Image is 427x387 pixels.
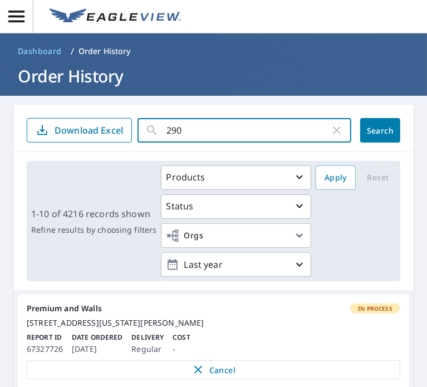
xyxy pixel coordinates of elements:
[38,363,389,376] span: Cancel
[71,45,74,58] li: /
[27,303,400,313] div: Premium and Walls
[27,118,132,143] button: Download Excel
[78,46,131,57] p: Order History
[72,342,122,356] p: [DATE]
[166,229,203,243] span: Orgs
[316,165,356,190] button: Apply
[13,65,414,87] h1: Order History
[43,2,188,32] a: EV Logo
[27,360,400,379] button: Cancel
[369,125,391,136] span: Search
[173,342,190,356] p: -
[18,46,62,57] span: Dashboard
[161,223,311,248] button: Orgs
[166,199,193,213] p: Status
[166,170,205,184] p: Products
[131,342,164,356] p: Regular
[31,207,156,221] p: 1-10 of 4216 records shown
[161,252,311,277] button: Last year
[161,194,311,219] button: Status
[27,318,400,328] div: [STREET_ADDRESS][US_STATE][PERSON_NAME]
[27,332,63,342] p: Report ID
[351,305,399,312] span: In Process
[55,124,123,136] p: Download Excel
[13,42,66,60] a: Dashboard
[161,165,311,190] button: Products
[72,332,122,342] p: Date Ordered
[179,255,293,275] p: Last year
[325,171,347,185] span: Apply
[31,225,156,235] p: Refine results by choosing filters
[50,8,181,25] img: EV Logo
[27,342,63,356] p: 67327726
[173,332,190,342] p: Cost
[166,115,330,146] input: Address, Report #, Claim ID, etc.
[131,332,164,342] p: Delivery
[360,118,400,143] button: Search
[13,42,414,60] nav: breadcrumb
